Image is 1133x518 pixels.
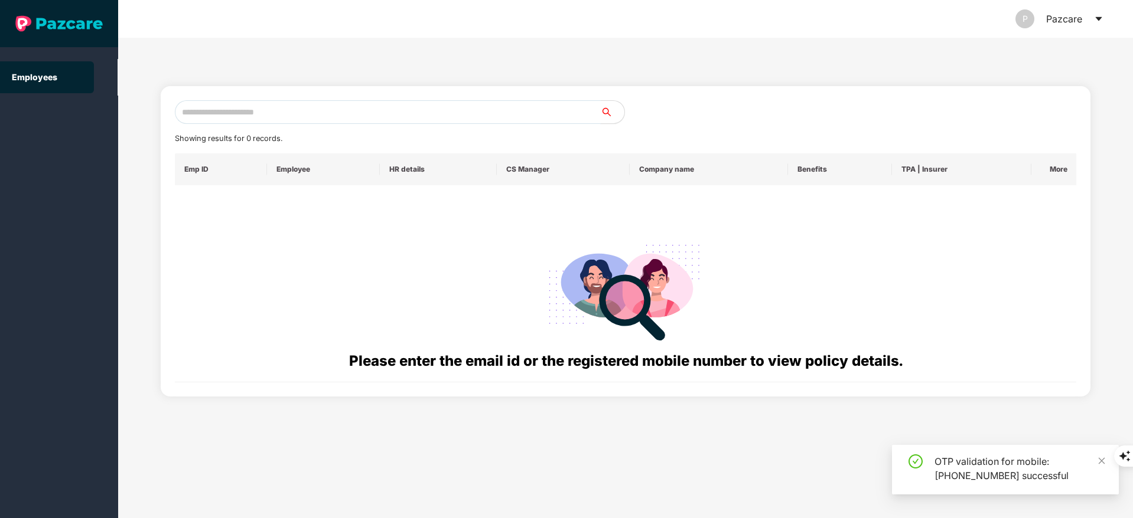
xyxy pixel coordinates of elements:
[1098,457,1106,465] span: close
[1094,14,1103,24] span: caret-down
[267,153,380,185] th: Employee
[175,134,282,143] span: Showing results for 0 records.
[541,230,711,350] img: svg+xml;base64,PHN2ZyB4bWxucz0iaHR0cDovL3d3dy53My5vcmcvMjAwMC9zdmciIHdpZHRoPSIyODgiIGhlaWdodD0iMj...
[909,454,923,468] span: check-circle
[1031,153,1076,185] th: More
[497,153,630,185] th: CS Manager
[380,153,496,185] th: HR details
[935,454,1105,483] div: OTP validation for mobile: [PHONE_NUMBER] successful
[349,352,903,369] span: Please enter the email id or the registered mobile number to view policy details.
[175,153,268,185] th: Emp ID
[630,153,788,185] th: Company name
[600,100,625,124] button: search
[600,107,624,117] span: search
[788,153,892,185] th: Benefits
[1023,9,1028,28] span: P
[892,153,1031,185] th: TPA | Insurer
[12,72,57,82] a: Employees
